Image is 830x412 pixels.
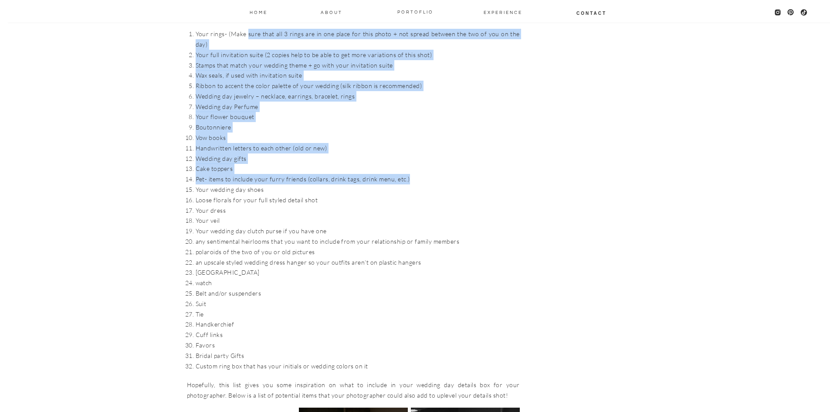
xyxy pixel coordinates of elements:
a: Contact [576,9,607,16]
li: Handkerchief [196,319,520,330]
a: EXPERIENCE [484,8,515,15]
li: Loose florals for your full styled detail shot [196,195,520,205]
a: Home [249,8,268,15]
li: Wedding day gifts [196,153,520,164]
a: PORTOFLIO [394,8,437,15]
li: Custom ring box that has your initials or wedding colors on it [196,361,520,371]
li: Favors [196,340,520,351]
li: any sentimental heirlooms that you want to include from your relationship or family members [196,236,520,247]
li: Bridal party Gifts [196,351,520,361]
li: [GEOGRAPHIC_DATA] [196,267,520,278]
li: Your dress [196,205,520,216]
li: Cuff links [196,330,520,340]
li: Wax seals, if used with invitation suite [196,70,520,81]
li: Your rings- (Make sure that all 3 rings are in one place for this photo + not spread between the ... [196,29,520,50]
li: Pet- items to include your furry friends (collars, drink tags, drink menu, etc.) [196,174,520,184]
a: About [320,8,343,15]
li: Vow books [196,133,520,143]
li: an upscale styled wedding dress hanger so your outfits aren’t on plastic hangers [196,257,520,268]
li: Wedding day Perfume [196,102,520,112]
li: Tie [196,309,520,320]
li: Cake toppers [196,163,520,174]
li: Your veil [196,215,520,226]
li: Your wedding day shoes [196,184,520,195]
li: polaroids of the two of you or old pictures [196,247,520,257]
li: Wedding day jewelry – necklace, earrings, bracelet, rings [196,91,520,102]
li: Your full invitation suite (2 copies help to be able to get more variations of this shot) [196,50,520,60]
li: Your wedding day clutch purse if you have one [196,226,520,236]
li: Belt and/or suspenders [196,288,520,299]
li: Ribbon to accent the color palette of your wedding (silk ribbon is recommended) [196,81,520,91]
li: Stamps that match your wedding theme + go with your invitation suite [196,60,520,71]
li: Handwritten letters to each other (old or new) [196,143,520,153]
li: watch [196,278,520,288]
li: Suit [196,299,520,309]
li: Boutonniere [196,122,520,133]
li: Your flower bouquet [196,112,520,122]
p: Hopefully, this list gives you some inspiration on what to include in your wedding day details bo... [187,380,520,401]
